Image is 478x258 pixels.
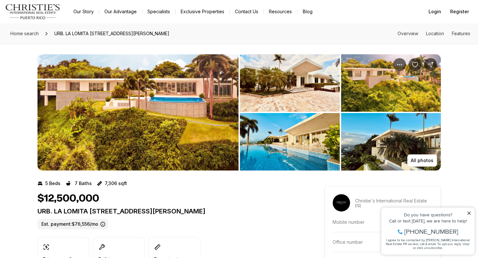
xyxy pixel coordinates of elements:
[105,181,127,186] p: 7,306 sqft
[452,31,470,36] a: Skip to: Features
[240,54,340,112] button: View image gallery
[45,181,60,186] p: 5 Beds
[425,5,445,18] button: Login
[37,192,99,205] h1: $12,500,000
[407,154,437,167] button: All photos
[5,4,60,19] img: logo
[429,9,441,14] span: Login
[240,54,441,170] li: 2 of 8
[99,7,142,16] a: Our Advantage
[398,31,418,36] a: Skip to: Overview
[8,28,41,39] a: Home search
[10,31,39,36] span: Home search
[411,158,433,163] p: All photos
[142,7,175,16] a: Specialists
[426,31,444,36] a: Skip to: Location
[446,5,473,18] button: Register
[333,219,365,225] p: Mobile number
[398,31,470,36] nav: Page section menu
[37,219,108,229] label: Est. payment: $76,556/mo
[27,30,80,37] span: [PHONE_NUMBER]
[264,7,297,16] a: Resources
[333,239,363,245] p: Office number
[66,178,92,189] button: 7 Baths
[8,40,92,52] span: I agree to be contacted by [PERSON_NAME] International Real Estate PR via text, call & email. To ...
[393,58,406,71] button: Property options
[175,7,229,16] a: Exclusive Properties
[37,54,239,170] button: View image gallery
[297,7,317,16] a: Blog
[52,28,172,39] span: URB. LA LOMITA [STREET_ADDRESS][PERSON_NAME]
[7,15,93,19] div: Do you have questions?
[37,54,441,170] div: Listing Photos
[341,113,441,170] button: View image gallery
[240,113,340,170] button: View image gallery
[68,7,99,16] a: Our Story
[424,58,437,71] button: Share Property: URB. LA LOMITA CALLE VISTA LINDA
[409,58,421,71] button: Save Property: URB. LA LOMITA CALLE VISTA LINDA
[341,54,441,112] button: View image gallery
[450,9,469,14] span: Register
[355,198,433,209] p: Christie's International Real Estate PR
[75,181,92,186] p: 7 Baths
[37,54,239,170] li: 1 of 8
[7,21,93,25] div: Call or text [DATE], we are here to help!
[37,207,301,215] p: URB. LA LOMITA [STREET_ADDRESS][PERSON_NAME]
[230,7,263,16] button: Contact Us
